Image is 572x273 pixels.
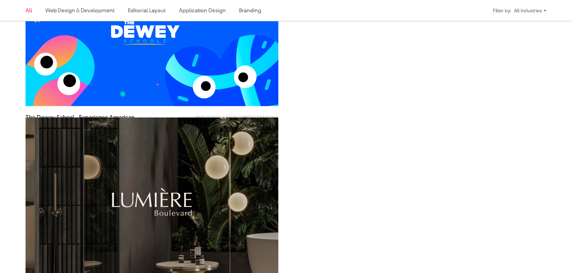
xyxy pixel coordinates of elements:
[493,5,511,16] div: Filter by:
[514,5,546,16] div: All Industries
[45,7,115,14] a: Web Design & Development
[179,7,225,14] a: Application Design
[128,7,166,14] a: Editorial Layout
[26,7,32,14] a: All
[239,7,261,14] a: Branding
